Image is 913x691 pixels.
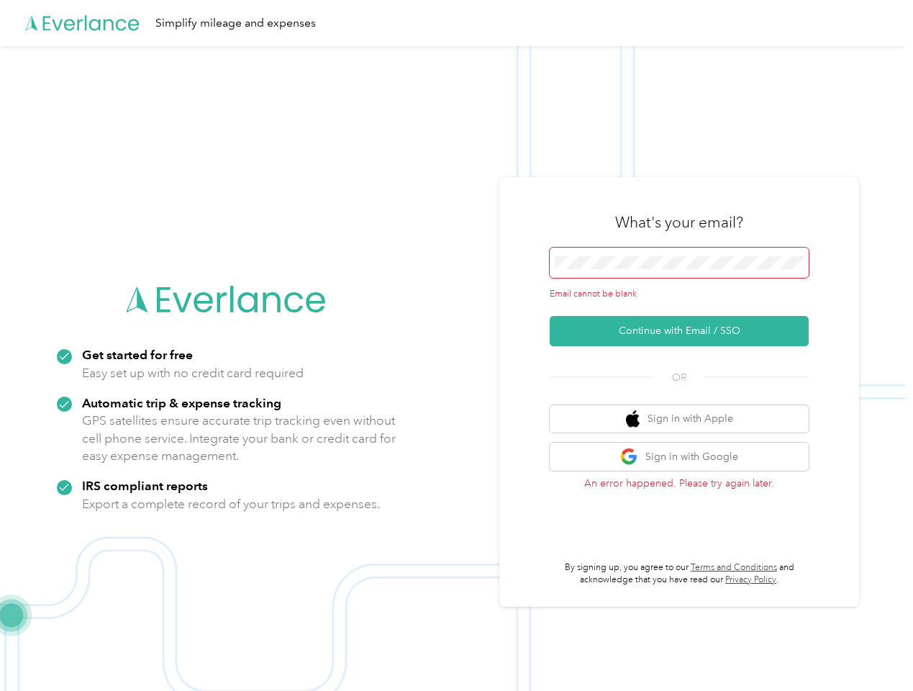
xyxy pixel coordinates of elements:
[82,412,396,465] p: GPS satellites ensure accurate trip tracking even without cell phone service. Integrate your bank...
[550,443,809,471] button: google logoSign in with Google
[626,410,640,428] img: apple logo
[620,448,638,466] img: google logo
[550,405,809,433] button: apple logoSign in with Apple
[550,288,809,301] div: Email cannot be blank
[82,495,380,513] p: Export a complete record of your trips and expenses.
[615,212,743,232] h3: What's your email?
[550,561,809,587] p: By signing up, you agree to our and acknowledge that you have read our .
[725,574,776,585] a: Privacy Policy
[82,347,193,362] strong: Get started for free
[550,476,809,491] p: An error happened. Please try again later.
[654,370,704,385] span: OR
[82,478,208,493] strong: IRS compliant reports
[550,316,809,346] button: Continue with Email / SSO
[155,14,316,32] div: Simplify mileage and expenses
[691,562,777,573] a: Terms and Conditions
[82,395,281,410] strong: Automatic trip & expense tracking
[82,364,304,382] p: Easy set up with no credit card required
